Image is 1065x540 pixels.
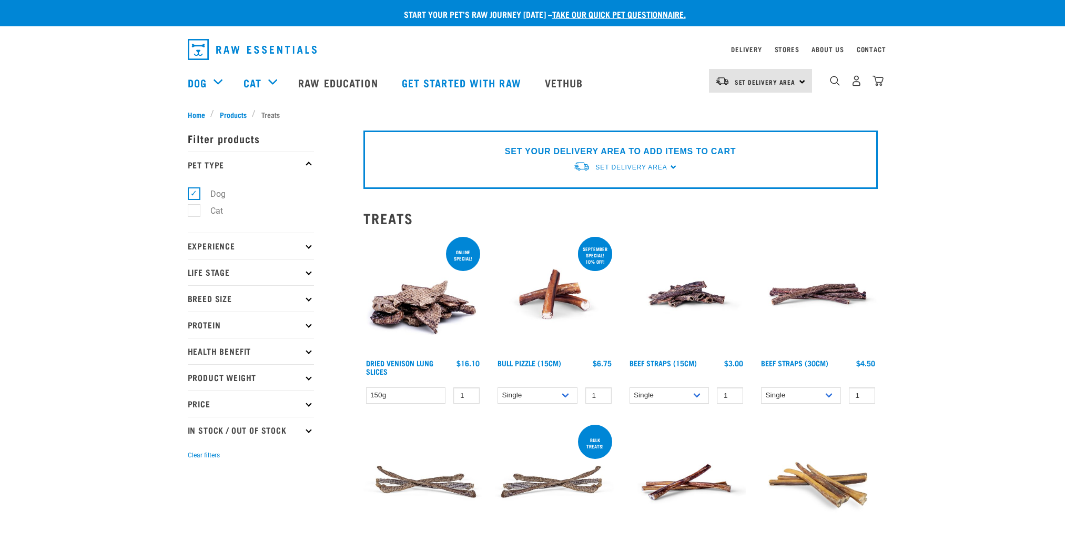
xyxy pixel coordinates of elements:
a: Get started with Raw [391,62,534,104]
label: Dog [194,187,230,201]
a: Dried Venison Lung Slices [366,361,433,373]
a: Delivery [731,47,762,51]
span: Set Delivery Area [595,164,667,171]
input: 1 [453,387,480,404]
img: home-icon@2x.png [873,75,884,86]
span: Set Delivery Area [735,80,796,84]
img: 1304 Venison Lung Slices 01 [363,235,483,354]
a: Beef Straps (30cm) [761,361,828,365]
div: $6.75 [593,359,612,367]
a: Dog [188,75,207,91]
a: Home [188,109,211,120]
a: Vethub [534,62,596,104]
a: take our quick pet questionnaire. [552,12,686,16]
span: Products [220,109,247,120]
button: Clear filters [188,451,220,460]
a: Bull Pizzle (15cm) [498,361,561,365]
a: Cat [244,75,261,91]
img: Raw Essentials Beef Straps 6 Pack [758,235,878,354]
p: Experience [188,233,314,259]
img: Raw Essentials Beef Straps 15cm 6 Pack [627,235,746,354]
p: Life Stage [188,259,314,285]
label: Cat [194,204,227,217]
img: Raw Essentials Logo [188,39,317,60]
p: In Stock / Out Of Stock [188,417,314,443]
input: 1 [717,387,743,404]
div: $3.00 [724,359,743,367]
div: September special! 10% off! [578,241,612,269]
input: 1 [585,387,612,404]
p: Product Weight [188,364,314,391]
a: Stores [775,47,799,51]
img: van-moving.png [715,76,729,86]
span: Home [188,109,205,120]
input: 1 [849,387,875,404]
p: Breed Size [188,285,314,312]
img: home-icon-1@2x.png [830,76,840,86]
h2: Treats [363,210,878,226]
div: ONLINE SPECIAL! [446,244,480,266]
nav: dropdown navigation [179,35,886,64]
p: Price [188,391,314,417]
p: SET YOUR DELIVERY AREA TO ADD ITEMS TO CART [505,145,736,158]
p: Health Benefit [188,338,314,364]
nav: breadcrumbs [188,109,878,120]
a: Products [214,109,252,120]
p: Pet Type [188,152,314,178]
div: $16.10 [457,359,480,367]
div: $4.50 [856,359,875,367]
p: Protein [188,312,314,338]
a: Raw Education [288,62,391,104]
img: van-moving.png [573,161,590,172]
a: Contact [857,47,886,51]
p: Filter products [188,125,314,152]
a: Beef Straps (15cm) [630,361,697,365]
a: About Us [812,47,844,51]
img: user.png [851,75,862,86]
div: BULK TREATS! [578,432,612,454]
img: Bull Pizzle [495,235,614,354]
